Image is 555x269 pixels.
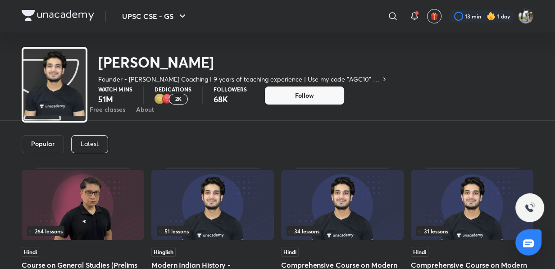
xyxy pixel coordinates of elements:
[157,226,268,236] div: infocontainer
[117,7,193,25] button: UPSC CSE - GS
[524,202,535,213] img: ttu
[411,247,428,257] span: Hindi
[416,226,528,236] div: infocontainer
[155,94,165,105] img: educator badge2
[90,99,125,120] a: Free classes
[151,247,176,257] span: Hinglish
[287,226,398,236] div: infosection
[151,170,274,240] img: Thumbnail
[265,87,344,105] button: Follow
[27,226,139,236] div: infosection
[430,12,438,20] img: avatar
[22,10,94,21] img: Company Logo
[411,170,533,240] img: Thumbnail
[281,170,404,240] img: Thumbnail
[136,99,154,120] a: About
[29,228,63,234] span: 264 lessons
[487,12,496,21] img: streak
[27,226,139,236] div: left
[416,226,528,236] div: left
[287,226,398,236] div: infocontainer
[136,105,154,114] div: About
[81,140,99,147] p: Latest
[518,9,533,24] img: Anjali Ror
[98,75,381,84] p: Founder - [PERSON_NAME] Coaching I 9 years of teaching experience | Use my code "AGC10" to Unlock...
[90,105,125,114] div: Free classes
[418,228,448,234] span: 31 lessons
[288,228,319,234] span: 34 lessons
[175,96,182,102] p: 2K
[295,91,314,100] span: Follow
[159,228,189,234] span: 51 lessons
[157,226,268,236] div: left
[214,87,247,92] p: Followers
[162,94,173,105] img: educator badge1
[287,226,398,236] div: left
[98,94,132,105] p: 51M
[98,53,388,71] h2: [PERSON_NAME]
[31,140,55,147] h6: Popular
[27,226,139,236] div: infocontainer
[427,9,441,23] button: avatar
[22,247,39,257] span: Hindi
[281,247,299,257] span: Hindi
[157,226,268,236] div: infosection
[214,94,247,105] p: 68K
[416,226,528,236] div: infosection
[22,170,144,240] img: Thumbnail
[98,87,132,92] p: Watch mins
[22,10,94,23] a: Company Logo
[155,87,191,92] p: Dedications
